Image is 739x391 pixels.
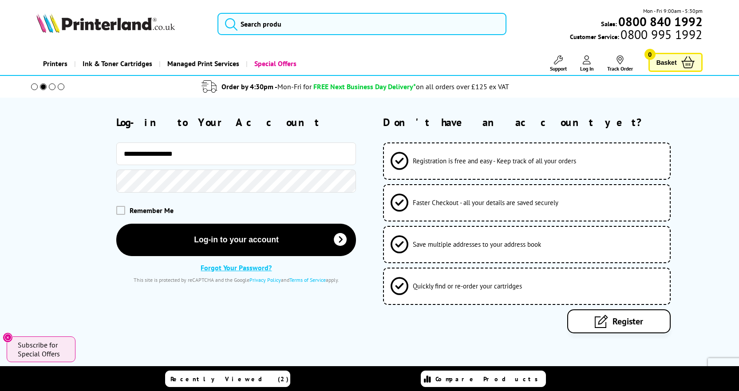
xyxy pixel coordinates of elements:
[83,52,152,75] span: Ink & Toner Cartridges
[74,52,159,75] a: Ink & Toner Cartridges
[580,65,594,72] span: Log In
[221,82,312,91] span: Order by 4:30pm -
[413,157,576,165] span: Registration is free and easy - Keep track of all your orders
[116,224,356,256] button: Log-in to your account
[159,52,246,75] a: Managed Print Services
[580,55,594,72] a: Log In
[249,276,281,283] a: Privacy Policy
[130,206,174,215] span: Remember Me
[567,309,671,333] a: Register
[201,263,272,272] a: Forgot Your Password?
[570,30,702,41] span: Customer Service:
[421,371,546,387] a: Compare Products
[116,276,356,283] div: This site is protected by reCAPTCHA and the Google and apply.
[277,82,312,91] span: Mon-Fri for
[19,79,692,95] li: modal_delivery
[165,371,290,387] a: Recently Viewed (2)
[435,375,543,383] span: Compare Products
[36,13,206,35] a: Printerland Logo
[643,7,703,15] span: Mon - Fri 9:00am - 5:30pm
[550,65,567,72] span: Support
[648,53,703,72] a: Basket 0
[550,55,567,72] a: Support
[246,52,303,75] a: Special Offers
[217,13,507,35] input: Search produ
[36,52,74,75] a: Printers
[617,17,703,26] a: 0800 840 1992
[413,240,541,249] span: Save multiple addresses to your address book
[613,316,643,327] span: Register
[618,13,703,30] b: 0800 840 1992
[413,282,522,290] span: Quickly find or re-order your cartridges
[656,56,677,68] span: Basket
[18,340,67,358] span: Subscribe for Special Offers
[289,276,326,283] a: Terms of Service
[619,30,702,39] span: 0800 995 1992
[601,20,617,28] span: Sales:
[170,375,289,383] span: Recently Viewed (2)
[313,82,416,91] span: FREE Next Business Day Delivery*
[416,82,509,91] div: on all orders over £125 ex VAT
[36,13,175,33] img: Printerland Logo
[116,115,356,129] h2: Log-in to Your Account
[383,115,703,129] h2: Don't have an account yet?
[3,332,13,343] button: Close
[644,49,656,60] span: 0
[607,55,633,72] a: Track Order
[413,198,558,207] span: Faster Checkout - all your details are saved securely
